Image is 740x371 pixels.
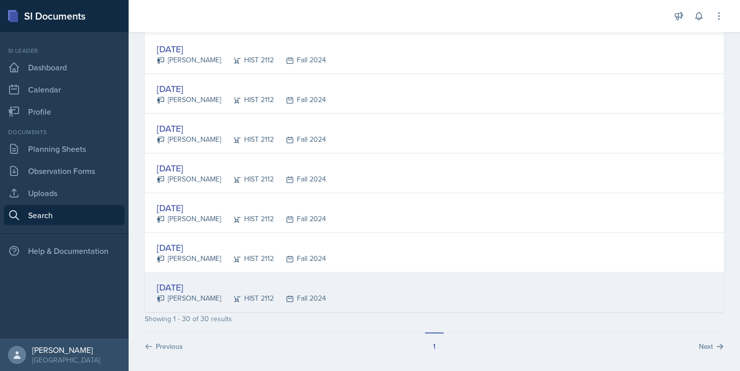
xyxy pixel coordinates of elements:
div: [DATE] [157,122,326,135]
div: Si leader [4,46,125,55]
div: HIST 2112 [221,253,274,264]
a: Calendar [4,79,125,100]
div: [DATE] [157,241,326,254]
div: [PERSON_NAME] [157,174,221,184]
a: Dashboard [4,57,125,77]
a: Profile [4,102,125,122]
div: Help & Documentation [4,241,125,261]
div: HIST 2112 [221,174,274,184]
div: [PERSON_NAME] [157,214,221,224]
div: [PERSON_NAME] [157,55,221,65]
a: Search [4,205,125,225]
div: Showing 1 - 30 of 30 results [145,314,724,324]
div: Fall 2024 [274,293,326,304]
div: [PERSON_NAME] [32,345,100,355]
div: [PERSON_NAME] [157,134,221,145]
div: Fall 2024 [274,134,326,145]
div: Fall 2024 [274,214,326,224]
div: HIST 2112 [221,214,274,224]
button: Next [697,332,724,351]
div: [GEOGRAPHIC_DATA] [32,355,100,365]
div: [DATE] [157,161,326,175]
div: [DATE] [157,281,326,294]
div: Fall 2024 [274,174,326,184]
a: Observation Forms [4,161,125,181]
div: HIST 2112 [221,134,274,145]
div: [DATE] [157,201,326,215]
div: [DATE] [157,42,326,56]
div: Fall 2024 [274,55,326,65]
button: 1 [425,332,444,351]
div: Fall 2024 [274,95,326,105]
a: Uploads [4,183,125,203]
div: Fall 2024 [274,253,326,264]
div: [DATE] [157,82,326,96]
div: [PERSON_NAME] [157,253,221,264]
button: Previous [145,332,185,351]
div: [PERSON_NAME] [157,293,221,304]
div: [PERSON_NAME] [157,95,221,105]
a: Planning Sheets [4,139,125,159]
div: HIST 2112 [221,293,274,304]
div: HIST 2112 [221,55,274,65]
div: HIST 2112 [221,95,274,105]
div: Documents [4,128,125,137]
